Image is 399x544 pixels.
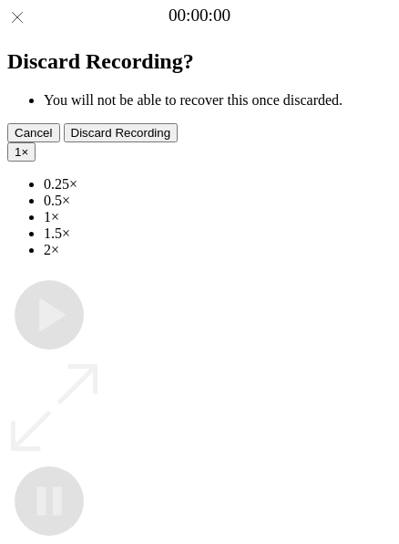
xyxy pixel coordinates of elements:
[44,242,392,258] li: 2×
[64,123,179,142] button: Discard Recording
[7,142,36,162] button: 1×
[7,123,60,142] button: Cancel
[44,92,392,109] li: You will not be able to recover this once discarded.
[169,5,230,26] a: 00:00:00
[44,225,392,242] li: 1.5×
[44,209,392,225] li: 1×
[44,193,392,209] li: 0.5×
[7,49,392,74] h2: Discard Recording?
[15,145,21,159] span: 1
[44,176,392,193] li: 0.25×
